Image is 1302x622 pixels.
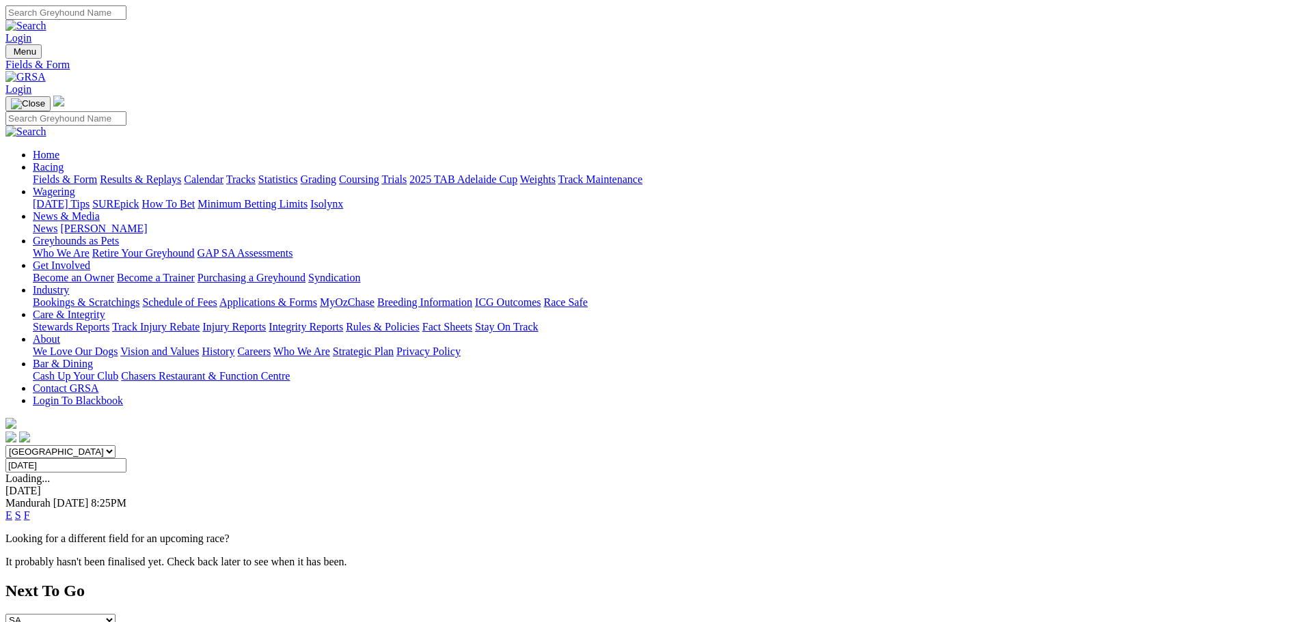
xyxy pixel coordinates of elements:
[308,272,360,283] a: Syndication
[112,321,200,333] a: Track Injury Rebate
[5,44,42,59] button: Toggle navigation
[33,333,60,345] a: About
[92,198,139,210] a: SUREpick
[202,345,234,357] a: History
[184,173,223,185] a: Calendar
[310,198,343,210] a: Isolynx
[5,485,1297,497] div: [DATE]
[33,223,57,234] a: News
[14,46,36,57] span: Menu
[320,296,375,308] a: MyOzChase
[19,432,30,442] img: twitter.svg
[5,497,51,509] span: Mandurah
[475,321,538,333] a: Stay On Track
[33,259,90,271] a: Get Involved
[33,321,1297,333] div: Care & Integrity
[5,432,16,442] img: facebook.svg
[5,533,1297,545] p: Looking for a different field for an upcoming race?
[142,296,217,308] a: Schedule of Fees
[346,321,420,333] a: Rules & Policies
[409,173,517,185] a: 2025 TAB Adelaide Cup
[33,370,1297,382] div: Bar & Dining
[5,71,46,83] img: GRSA
[377,296,472,308] a: Breeding Information
[258,173,298,185] a: Statistics
[33,296,1297,309] div: Industry
[60,223,147,234] a: [PERSON_NAME]
[422,321,472,333] a: Fact Sheets
[33,309,105,320] a: Care & Integrity
[33,358,93,369] a: Bar & Dining
[5,32,31,44] a: Login
[5,582,1297,600] h2: Next To Go
[198,198,308,210] a: Minimum Betting Limits
[33,272,1297,284] div: Get Involved
[269,321,343,333] a: Integrity Reports
[5,458,126,472] input: Select date
[33,161,64,173] a: Racing
[5,20,46,32] img: Search
[33,321,109,333] a: Stewards Reports
[120,345,199,357] a: Vision and Values
[100,173,181,185] a: Results & Replays
[117,272,195,283] a: Become a Trainer
[198,272,306,283] a: Purchasing a Greyhound
[121,370,290,382] a: Chasers Restaurant & Function Centre
[92,247,195,259] a: Retire Your Greyhound
[520,173,556,185] a: Weights
[219,296,317,308] a: Applications & Forms
[198,247,293,259] a: GAP SA Assessments
[558,173,642,185] a: Track Maintenance
[33,272,114,283] a: Become an Owner
[5,472,50,484] span: Loading...
[475,296,541,308] a: ICG Outcomes
[33,247,90,259] a: Who We Are
[33,370,118,382] a: Cash Up Your Club
[33,284,69,296] a: Industry
[237,345,271,357] a: Careers
[24,509,30,521] a: F
[53,96,64,107] img: logo-grsa-white.png
[33,173,1297,186] div: Racing
[5,556,347,567] partial: It probably hasn't been finalised yet. Check back later to see when it has been.
[5,59,1297,71] a: Fields & Form
[5,111,126,126] input: Search
[226,173,256,185] a: Tracks
[273,345,330,357] a: Who We Are
[5,83,31,95] a: Login
[33,173,97,185] a: Fields & Form
[5,418,16,429] img: logo-grsa-white.png
[53,497,89,509] span: [DATE]
[33,247,1297,259] div: Greyhounds as Pets
[33,345,118,357] a: We Love Our Dogs
[5,509,12,521] a: E
[33,210,100,222] a: News & Media
[33,296,139,308] a: Bookings & Scratchings
[5,126,46,138] img: Search
[339,173,379,185] a: Coursing
[333,345,394,357] a: Strategic Plan
[33,198,90,210] a: [DATE] Tips
[33,395,123,406] a: Login To Blackbook
[15,509,21,521] a: S
[396,345,461,357] a: Privacy Policy
[202,321,266,333] a: Injury Reports
[5,96,51,111] button: Toggle navigation
[33,235,119,246] a: Greyhounds as Pets
[11,98,45,109] img: Close
[33,223,1297,235] div: News & Media
[33,149,59,160] a: Home
[543,296,587,308] a: Race Safe
[33,345,1297,358] div: About
[142,198,195,210] a: How To Bet
[381,173,407,185] a: Trials
[33,198,1297,210] div: Wagering
[91,497,126,509] span: 8:25PM
[33,382,98,394] a: Contact GRSA
[5,5,126,20] input: Search
[301,173,336,185] a: Grading
[33,186,75,197] a: Wagering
